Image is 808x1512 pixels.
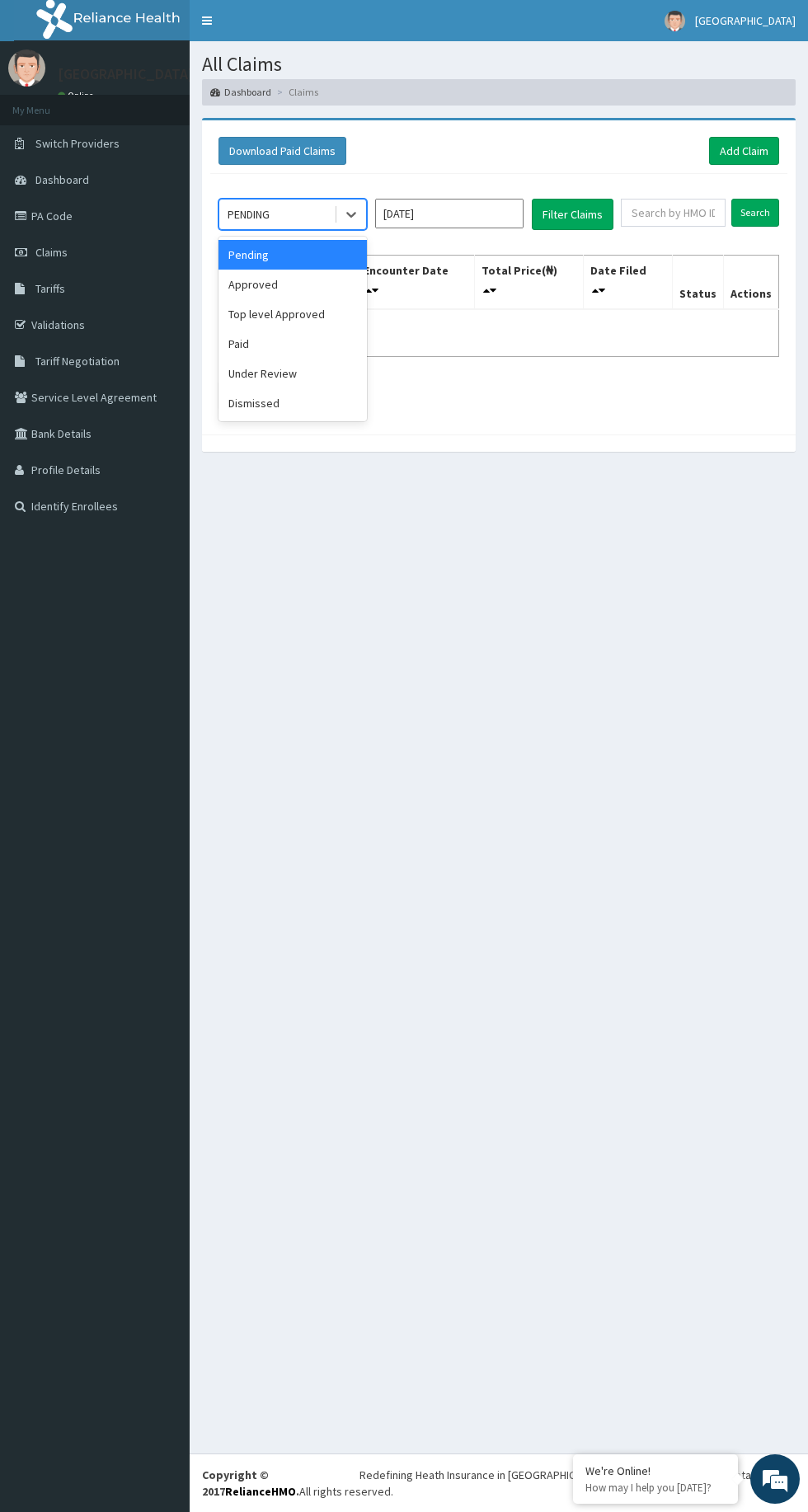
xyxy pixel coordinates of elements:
[86,92,277,114] div: Chat with us now
[8,450,314,508] textarea: Type your message and hit 'Enter'
[585,1481,726,1495] p: How may I help you today?
[532,199,613,230] button: Filter Claims
[665,11,685,31] img: User Image
[709,137,779,165] a: Add Claim
[218,388,367,418] div: Dismissed
[35,136,120,151] span: Switch Providers
[35,245,68,260] span: Claims
[8,49,45,87] img: User Image
[375,199,524,228] input: Select Month and Year
[695,13,796,28] span: [GEOGRAPHIC_DATA]
[731,199,779,227] input: Search
[270,8,310,48] div: Minimize live chat window
[35,172,89,187] span: Dashboard
[218,270,367,299] div: Approved
[58,67,194,82] p: [GEOGRAPHIC_DATA]
[218,299,367,329] div: Top level Approved
[31,82,67,124] img: d_794563401_company_1708531726252_794563401
[190,1453,808,1512] footer: All rights reserved.
[218,137,346,165] button: Download Paid Claims
[35,354,120,369] span: Tariff Negotiation
[672,255,723,309] th: Status
[96,208,228,374] span: We're online!
[583,255,672,309] th: Date Filed
[210,85,271,99] a: Dashboard
[218,359,367,388] div: Under Review
[359,1467,796,1483] div: Redefining Heath Insurance in [GEOGRAPHIC_DATA] using Telemedicine and Data Science!
[474,255,583,309] th: Total Price(₦)
[58,90,97,101] a: Online
[218,240,367,270] div: Pending
[202,1467,299,1499] strong: Copyright © 2017 .
[225,1484,296,1499] a: RelianceHMO
[228,206,270,223] div: PENDING
[273,85,318,99] li: Claims
[585,1463,726,1478] div: We're Online!
[35,281,65,296] span: Tariffs
[723,255,778,309] th: Actions
[356,255,474,309] th: Encounter Date
[218,329,367,359] div: Paid
[621,199,726,227] input: Search by HMO ID
[202,54,796,75] h1: All Claims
